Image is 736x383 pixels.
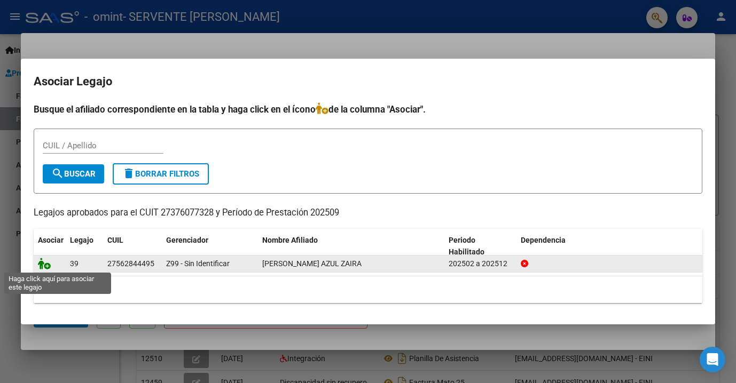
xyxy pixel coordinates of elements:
span: CUIL [107,236,123,244]
span: Gerenciador [166,236,208,244]
datatable-header-cell: Periodo Habilitado [444,229,516,264]
h2: Asociar Legajo [34,71,702,92]
h4: Busque el afiliado correspondiente en la tabla y haga click en el ícono de la columna "Asociar". [34,102,702,116]
div: 1 registros [34,276,702,303]
span: Periodo Habilitado [449,236,484,257]
span: Buscar [51,169,96,179]
datatable-header-cell: Gerenciador [162,229,258,264]
div: 27562844495 [107,258,154,270]
div: Open Intercom Messenger [700,347,725,372]
datatable-header-cell: CUIL [103,229,162,264]
span: Z99 - Sin Identificar [166,259,230,268]
datatable-header-cell: Dependencia [516,229,703,264]
div: 202502 a 202512 [449,258,512,270]
mat-icon: delete [122,167,135,180]
span: Legajo [70,236,93,244]
datatable-header-cell: Legajo [66,229,103,264]
span: Dependencia [521,236,566,244]
datatable-header-cell: Nombre Afiliado [258,229,444,264]
span: Nombre Afiliado [262,236,318,244]
span: BANEGAS VERGARA AZUL ZAIRA [262,259,362,268]
span: Asociar [38,236,64,244]
p: Legajos aprobados para el CUIT 27376077328 y Período de Prestación 202509 [34,206,702,220]
span: 39 [70,259,79,268]
span: Borrar Filtros [122,169,199,179]
mat-icon: search [51,167,64,180]
button: Borrar Filtros [113,163,209,185]
button: Buscar [43,164,104,183]
datatable-header-cell: Asociar [34,229,66,264]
